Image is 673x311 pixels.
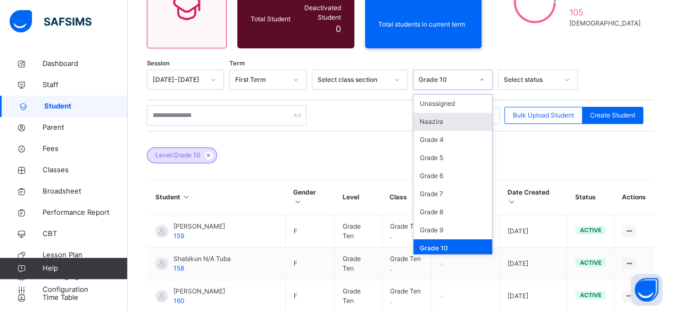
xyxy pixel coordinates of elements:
th: Student [147,180,286,215]
td: Grade Ten [335,248,381,280]
img: safsims [10,10,92,32]
span: Staff [43,80,128,90]
th: Class [381,180,431,215]
td: Grade Ten . [381,248,431,280]
span: 105 [569,6,641,19]
span: CBT [43,229,128,239]
span: Help [43,263,127,274]
span: Dashboard [43,58,128,69]
span: [PERSON_NAME] [173,287,225,296]
span: active [579,291,601,299]
i: Sort in Ascending Order [293,198,302,206]
span: Parent [43,122,128,133]
span: Session [147,59,170,68]
div: Unassigned [413,95,492,113]
th: Status [567,180,614,215]
span: 0 [336,23,341,34]
span: [PERSON_NAME] [173,222,225,231]
span: Lesson Plan [43,250,128,260]
span: Configuration [43,284,127,295]
div: Grade 4 [413,131,492,149]
td: [DATE] [499,248,567,280]
div: Grade 10 [419,75,473,85]
td: F [285,248,334,280]
div: Naazira [413,113,492,131]
span: Performance Report [43,207,128,218]
div: Grade 9 [413,221,492,239]
span: Create Student [590,111,635,120]
span: Total students in current term [378,20,469,29]
span: active [579,259,601,266]
div: Grade 6 [413,167,492,185]
i: Sort in Ascending Order [507,198,516,206]
div: Grade 10 [413,239,492,257]
td: Grade Ten . [381,215,431,248]
span: Classes [43,165,128,175]
span: Broadsheet [43,186,128,197]
div: Select class section [318,75,388,85]
span: [DEMOGRAPHIC_DATA] [569,19,641,28]
span: Shabikun N/A Tuba [173,254,231,264]
span: Student [44,101,128,112]
td: Grade Ten [335,215,381,248]
span: 160 [173,297,185,305]
div: Grade 7 [413,185,492,203]
span: 158 [173,264,184,272]
span: Term [229,59,245,68]
span: active [579,226,601,234]
span: Fees [43,144,128,154]
th: Gender [285,180,334,215]
div: Grade 5 [413,149,492,167]
span: Deactivated Student [296,3,341,22]
div: First Term [235,75,287,85]
i: Sort in Ascending Order [182,193,191,201]
span: Bulk Upload Student [513,111,574,120]
div: Grade 8 [413,203,492,221]
button: Open asap [630,274,662,306]
th: Date Created [499,180,567,215]
span: Level: Grade 10 [155,150,201,160]
th: Level [335,180,381,215]
div: Total Student [248,12,293,27]
span: 159 [173,232,184,240]
div: Select status [504,75,558,85]
th: Actions [614,180,654,215]
td: F [285,215,334,248]
div: [DATE]-[DATE] [153,75,204,85]
td: [DATE] [499,215,567,248]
